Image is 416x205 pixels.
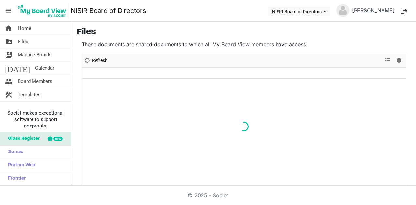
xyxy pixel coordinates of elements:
[268,7,330,16] button: NISIR Board of Directors dropdownbutton
[16,3,71,19] a: My Board View Logo
[397,4,411,18] button: logout
[77,27,411,38] h3: Files
[18,22,31,35] span: Home
[5,159,35,172] span: Partner Web
[18,35,28,48] span: Files
[5,172,26,185] span: Frontier
[5,62,30,75] span: [DATE]
[5,88,13,101] span: construction
[53,137,63,141] div: new
[336,4,349,17] img: no-profile-picture.svg
[71,4,146,17] a: NISIR Board of Directors
[18,75,52,88] span: Board Members
[5,132,40,145] span: Glass Register
[3,110,68,129] span: Societ makes exceptional software to support nonprofits.
[16,3,68,19] img: My Board View Logo
[188,192,228,199] a: © 2025 - Societ
[5,35,13,48] span: folder_shared
[349,4,397,17] a: [PERSON_NAME]
[2,5,14,17] span: menu
[5,146,23,159] span: Sumac
[18,48,52,61] span: Manage Boards
[35,62,54,75] span: Calendar
[5,75,13,88] span: people
[18,88,41,101] span: Templates
[5,48,13,61] span: switch_account
[5,22,13,35] span: home
[82,41,406,48] p: These documents are shared documents to which all My Board View members have access.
